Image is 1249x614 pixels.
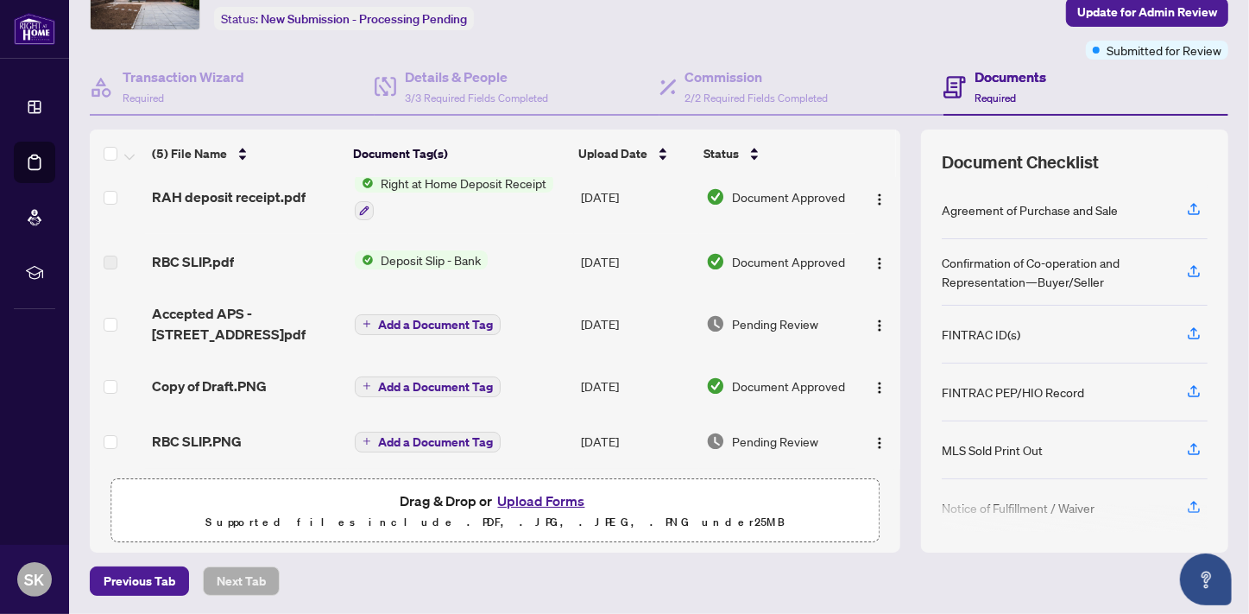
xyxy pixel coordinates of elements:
h4: Commission [685,66,829,87]
img: Document Status [706,432,725,451]
div: FINTRAC PEP/HIO Record [942,383,1084,402]
span: Document Approved [732,187,845,206]
span: Status [703,144,739,163]
button: Status IconDeposit Slip - Bank [355,250,488,269]
button: Add a Document Tag [355,314,501,335]
span: (5) File Name [152,144,227,163]
span: Required [975,92,1016,104]
h4: Details & People [405,66,548,87]
div: Confirmation of Co-operation and Representation—Buyer/Seller [942,253,1166,291]
span: New Submission - Processing Pending [261,11,467,27]
img: Document Status [706,187,725,206]
span: Deposit Slip - Bank [374,250,488,269]
span: Document Approved [732,252,845,271]
span: 3/3 Required Fields Completed [405,92,548,104]
span: Add a Document Tag [378,319,493,331]
span: Submitted for Review [1107,41,1221,60]
img: Document Status [706,314,725,333]
th: (5) File Name [145,130,347,178]
th: Document Tag(s) [347,130,572,178]
td: [DATE] [574,234,699,289]
button: Logo [866,427,893,455]
span: Previous Tab [104,567,175,595]
img: Logo [873,256,886,270]
span: Accepted APS - [STREET_ADDRESS]pdf [152,303,341,345]
button: Open asap [1180,554,1232,605]
span: RBC SLIP.pdf [152,251,234,272]
span: SK [25,567,45,592]
img: Logo [873,319,886,332]
span: Upload Date [578,144,647,163]
button: Logo [866,183,893,211]
button: Add a Document Tag [355,430,501,453]
span: Document Checklist [942,150,1099,174]
button: Add a Document Tag [355,377,501,397]
h4: Transaction Wizard [123,66,244,87]
th: Status [697,130,852,178]
button: Status IconRight at Home Deposit Receipt [355,174,553,220]
span: Drag & Drop or [401,490,590,512]
td: [DATE] [574,358,699,414]
span: Drag & Drop orUpload FormsSupported files include .PDF, .JPG, .JPEG, .PNG under25MB [111,479,879,543]
td: [DATE] [574,289,699,358]
span: RBC SLIP.PNG [152,431,242,452]
div: Status: [214,7,474,30]
th: Upload Date [571,130,696,178]
button: Add a Document Tag [355,375,501,397]
span: Add a Document Tag [378,436,493,448]
img: Logo [873,436,886,450]
button: Add a Document Tag [355,313,501,335]
button: Logo [866,310,893,338]
img: Document Status [706,252,725,271]
img: Document Status [706,377,725,396]
img: Logo [873,193,886,206]
span: Pending Review [732,314,818,333]
span: plus [363,382,371,390]
div: Notice of Fulfillment / Waiver [942,498,1094,517]
p: Supported files include .PDF, .JPG, .JPEG, .PNG under 25 MB [122,512,868,533]
button: Logo [866,372,893,400]
button: Add a Document Tag [355,432,501,453]
span: Copy of Draft.PNG [152,376,267,396]
div: Agreement of Purchase and Sale [942,200,1118,219]
span: Required [123,92,164,104]
span: 2/2 Required Fields Completed [685,92,829,104]
div: MLS Sold Print Out [942,440,1043,459]
img: Logo [873,381,886,395]
span: Pending Review [732,432,818,451]
img: logo [14,13,55,45]
button: Next Tab [203,567,280,596]
span: Document Approved [732,377,845,396]
button: Logo [866,248,893,275]
span: Right at Home Deposit Receipt [374,174,553,193]
td: [DATE] [574,160,699,234]
span: RAH deposit receipt.pdf [152,187,306,207]
img: Status Icon [355,174,374,193]
div: FINTRAC ID(s) [942,325,1020,344]
td: [DATE] [574,414,699,469]
span: plus [363,437,371,446]
button: Previous Tab [90,567,189,596]
span: Add a Document Tag [378,381,493,393]
h4: Documents [975,66,1046,87]
button: Upload Forms [493,490,590,512]
span: plus [363,320,371,328]
img: Status Icon [355,250,374,269]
